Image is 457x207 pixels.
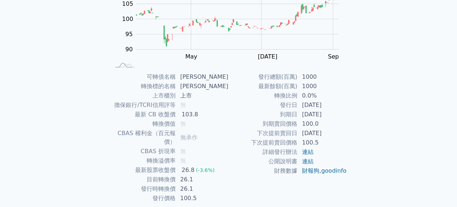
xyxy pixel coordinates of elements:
[229,72,298,82] td: 發行總額(百萬)
[180,166,196,174] div: 26.8
[110,129,176,147] td: CBAS 權利金（百元報價）
[122,0,133,7] tspan: 105
[421,172,457,207] iframe: Chat Widget
[321,167,346,174] a: goodinfo
[110,110,176,119] td: 最新 CB 收盤價
[176,91,229,100] td: 上市
[110,175,176,184] td: 目前轉換價
[298,138,347,147] td: 100.5
[180,120,186,127] span: 無
[122,16,133,22] tspan: 100
[298,100,347,110] td: [DATE]
[110,91,176,100] td: 上市櫃別
[298,119,347,129] td: 100.0
[180,110,200,119] div: 103.8
[258,53,277,60] tspan: [DATE]
[110,156,176,165] td: 轉換溢價率
[229,119,298,129] td: 到期賣回價格
[110,82,176,91] td: 轉換標的名稱
[125,31,133,38] tspan: 95
[110,194,176,203] td: 發行價格
[176,72,229,82] td: [PERSON_NAME]
[185,53,197,60] tspan: May
[176,82,229,91] td: [PERSON_NAME]
[176,175,229,184] td: 26.1
[421,172,457,207] div: 聊天小工具
[110,147,176,156] td: CBAS 折現率
[110,100,176,110] td: 擔保銀行/TCRI信用評等
[298,72,347,82] td: 1000
[110,119,176,129] td: 轉換價值
[180,102,186,108] span: 無
[125,46,133,53] tspan: 90
[229,100,298,110] td: 發行日
[229,138,298,147] td: 下次提前賣回價格
[110,165,176,175] td: 最新股票收盤價
[298,110,347,119] td: [DATE]
[298,129,347,138] td: [DATE]
[110,184,176,194] td: 發行時轉換價
[229,91,298,100] td: 轉換比例
[229,166,298,176] td: 財務數據
[298,91,347,100] td: 0.0%
[302,158,314,165] a: 連結
[196,167,215,173] span: (-3.6%)
[229,129,298,138] td: 下次提前賣回日
[180,157,186,164] span: 無
[229,147,298,157] td: 詳細發行辦法
[328,53,339,60] tspan: Sep
[229,157,298,166] td: 公開說明書
[229,82,298,91] td: 最新餘額(百萬)
[176,184,229,194] td: 26.1
[302,167,319,174] a: 財報狗
[298,166,347,176] td: ,
[302,148,314,155] a: 連結
[180,134,198,141] span: 無承作
[229,110,298,119] td: 到期日
[298,82,347,91] td: 1000
[180,148,186,155] span: 無
[110,72,176,82] td: 可轉債名稱
[176,194,229,203] td: 100.5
